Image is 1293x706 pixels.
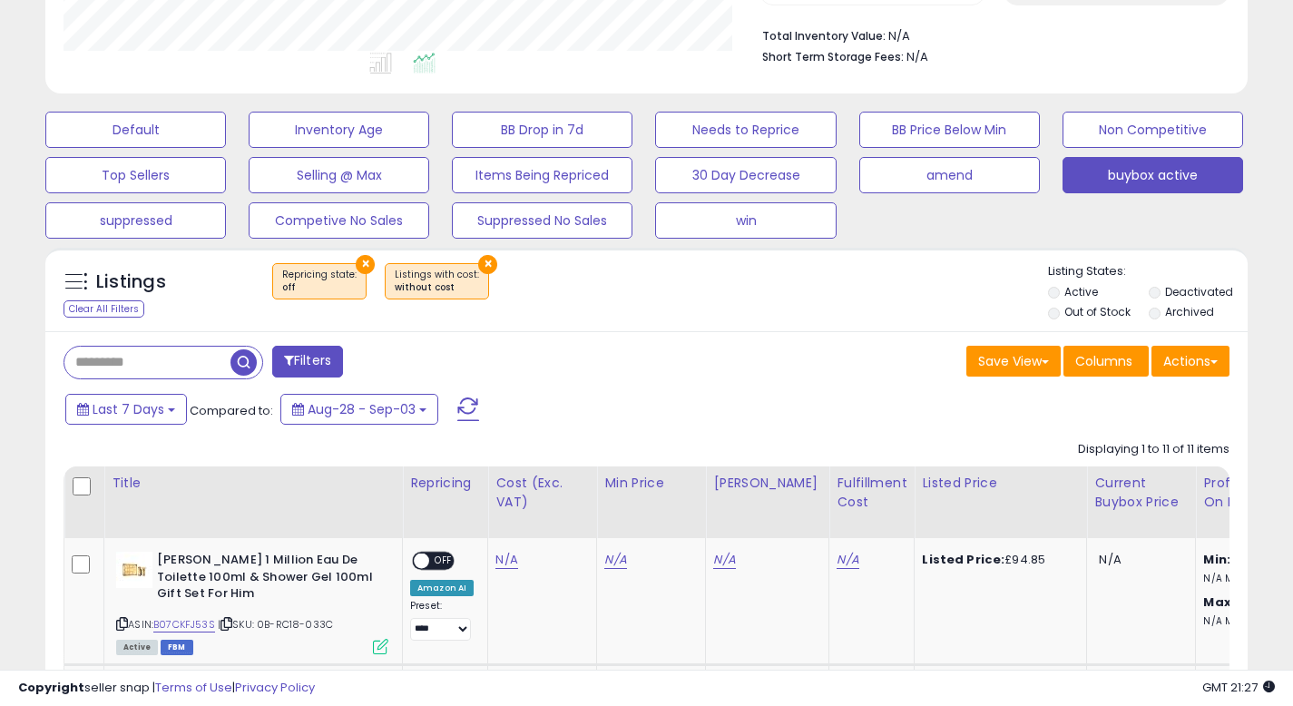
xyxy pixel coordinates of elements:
[837,474,906,512] div: Fulfillment Cost
[1203,551,1230,568] b: Min:
[1203,593,1235,611] b: Max:
[249,202,429,239] button: Competive No Sales
[713,474,821,493] div: [PERSON_NAME]
[604,474,698,493] div: Min Price
[452,202,632,239] button: Suppressed No Sales
[282,281,357,294] div: off
[410,600,474,641] div: Preset:
[655,157,836,193] button: 30 Day Decrease
[64,300,144,318] div: Clear All Filters
[1099,551,1121,568] span: N/A
[859,112,1040,148] button: BB Price Below Min
[157,552,377,607] b: [PERSON_NAME] 1 Million Eau De Toilette 100ml & Shower Gel 100ml Gift Set For Him
[112,474,395,493] div: Title
[452,157,632,193] button: Items Being Repriced
[356,255,375,274] button: ×
[1165,284,1233,299] label: Deactivated
[395,281,479,294] div: without cost
[65,394,187,425] button: Last 7 Days
[495,474,589,512] div: Cost (Exc. VAT)
[161,640,193,655] span: FBM
[922,551,1004,568] b: Listed Price:
[249,157,429,193] button: Selling @ Max
[1165,304,1214,319] label: Archived
[762,49,904,64] b: Short Term Storage Fees:
[1064,284,1098,299] label: Active
[308,400,416,418] span: Aug-28 - Sep-03
[395,268,479,295] span: Listings with cost :
[272,346,343,378] button: Filters
[1202,679,1275,696] span: 2025-09-11 21:27 GMT
[604,551,626,569] a: N/A
[1063,112,1243,148] button: Non Competitive
[190,402,273,419] span: Compared to:
[922,552,1073,568] div: £94.85
[1063,346,1149,377] button: Columns
[155,679,232,696] a: Terms of Use
[1063,157,1243,193] button: buybox active
[18,679,84,696] strong: Copyright
[45,202,226,239] button: suppressed
[478,255,497,274] button: ×
[410,580,474,596] div: Amazon AI
[1064,304,1131,319] label: Out of Stock
[1151,346,1229,377] button: Actions
[116,552,152,588] img: 31N43JijPLL._SL40_.jpg
[906,48,928,65] span: N/A
[837,551,858,569] a: N/A
[1075,352,1132,370] span: Columns
[655,112,836,148] button: Needs to Reprice
[45,157,226,193] button: Top Sellers
[1078,441,1229,458] div: Displaying 1 to 11 of 11 items
[218,617,333,632] span: | SKU: 0B-RC18-033C
[966,346,1061,377] button: Save View
[282,268,357,295] span: Repricing state :
[762,24,1216,45] li: N/A
[410,474,480,493] div: Repricing
[280,394,438,425] button: Aug-28 - Sep-03
[655,202,836,239] button: win
[18,680,315,697] div: seller snap | |
[762,28,886,44] b: Total Inventory Value:
[96,270,166,295] h5: Listings
[495,551,517,569] a: N/A
[45,112,226,148] button: Default
[1048,263,1248,280] p: Listing States:
[93,400,164,418] span: Last 7 Days
[859,157,1040,193] button: amend
[235,679,315,696] a: Privacy Policy
[452,112,632,148] button: BB Drop in 7d
[922,474,1079,493] div: Listed Price
[116,640,158,655] span: All listings currently available for purchase on Amazon
[713,551,735,569] a: N/A
[153,617,215,632] a: B07CKFJ53S
[1094,474,1188,512] div: Current Buybox Price
[429,554,458,569] span: OFF
[249,112,429,148] button: Inventory Age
